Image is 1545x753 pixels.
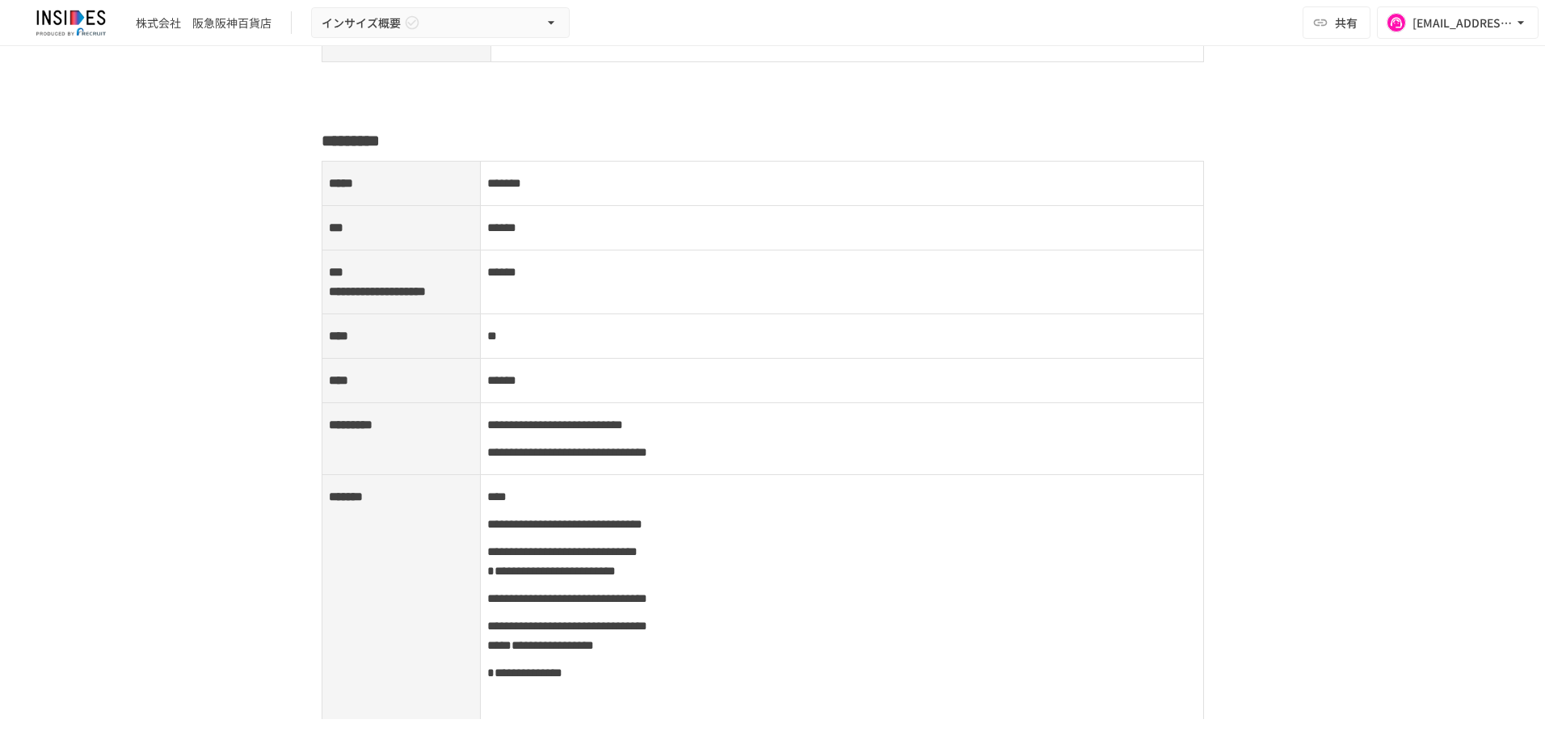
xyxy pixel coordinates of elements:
div: 株式会社 阪急阪神百貨店 [136,15,272,32]
button: [EMAIL_ADDRESS][DOMAIN_NAME] [1377,6,1539,39]
button: 共有 [1303,6,1370,39]
span: 共有 [1335,14,1358,32]
button: インサイズ概要 [311,7,570,39]
div: [EMAIL_ADDRESS][DOMAIN_NAME] [1412,13,1513,33]
span: インサイズ概要 [322,13,401,33]
img: JmGSPSkPjKwBq77AtHmwC7bJguQHJlCRQfAXtnx4WuV [19,10,123,36]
